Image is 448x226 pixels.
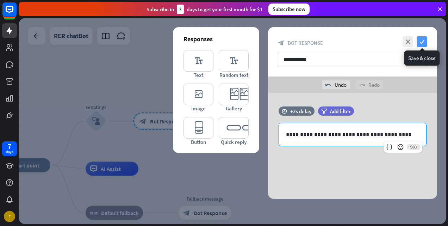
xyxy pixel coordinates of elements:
div: Subscribe now [268,4,310,15]
span: Add filter [330,108,351,115]
div: Undo [322,80,350,89]
span: Bot Response [288,39,323,46]
a: 7 days [2,141,17,156]
i: close [403,36,413,47]
i: redo [359,82,365,88]
i: block_bot_response [278,40,284,46]
div: 7 [8,143,11,149]
div: Subscribe in days to get your first month for $1 [147,5,263,14]
div: +2s delay [290,108,311,115]
i: undo [325,82,331,88]
div: Redo [356,80,383,89]
div: F [4,211,15,222]
i: check [417,36,427,47]
i: filter [321,109,327,114]
i: time [282,109,287,114]
div: days [6,149,13,154]
div: 3 [177,5,184,14]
